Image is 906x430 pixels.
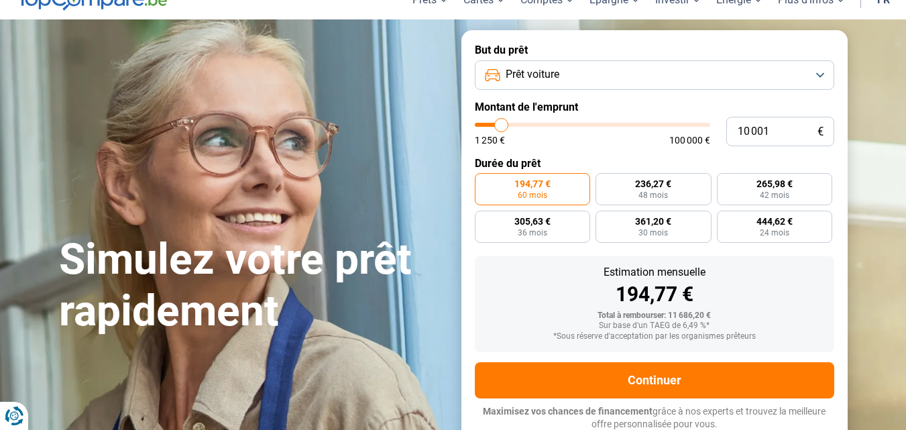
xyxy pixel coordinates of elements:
[760,191,789,199] span: 42 mois
[59,234,445,337] h1: Simulez votre prêt rapidement
[635,217,671,226] span: 361,20 €
[635,179,671,189] span: 236,27 €
[756,217,793,226] span: 444,62 €
[638,229,668,237] span: 30 mois
[483,406,653,417] span: Maximisez vos chances de financement
[756,179,793,189] span: 265,98 €
[475,157,834,170] label: Durée du prêt
[475,60,834,90] button: Prêt voiture
[514,179,551,189] span: 194,77 €
[518,229,547,237] span: 36 mois
[475,362,834,398] button: Continuer
[514,217,551,226] span: 305,63 €
[817,126,824,138] span: €
[486,284,824,305] div: 194,77 €
[486,321,824,331] div: Sur base d'un TAEG de 6,49 %*
[475,44,834,56] label: But du prêt
[506,67,559,82] span: Prêt voiture
[518,191,547,199] span: 60 mois
[669,136,710,145] span: 100 000 €
[486,311,824,321] div: Total à rembourser: 11 686,20 €
[486,332,824,341] div: *Sous réserve d'acceptation par les organismes prêteurs
[475,101,834,113] label: Montant de l'emprunt
[638,191,668,199] span: 48 mois
[475,136,505,145] span: 1 250 €
[760,229,789,237] span: 24 mois
[486,267,824,278] div: Estimation mensuelle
